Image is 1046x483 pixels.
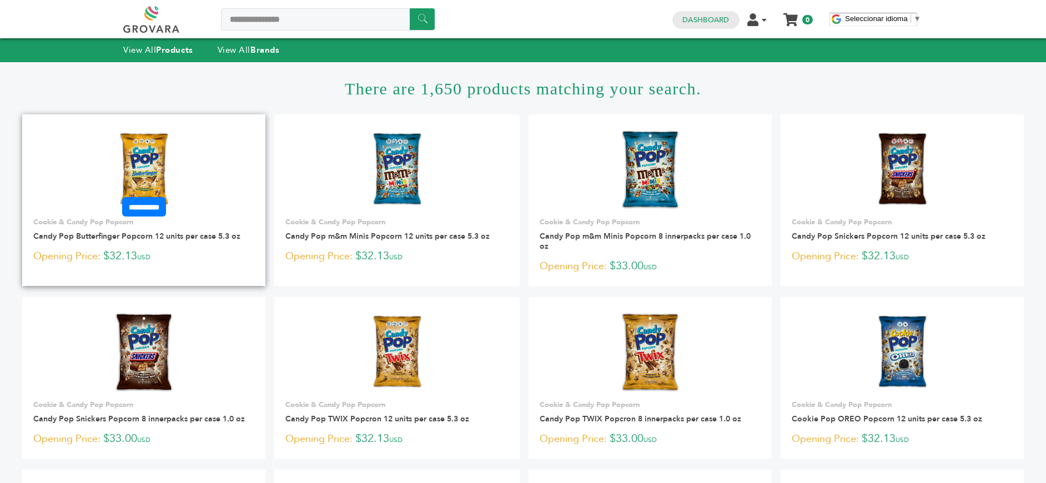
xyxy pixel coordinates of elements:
span: USD [389,435,403,444]
span: 0 [802,15,813,24]
p: Cookie & Candy Pop Popcorn [33,400,254,410]
img: Candy Pop m&m Minis Popcorn 12 units per case 5.3 oz [369,129,425,209]
span: USD [896,435,909,444]
p: Cookie & Candy Pop Popcorn [792,217,1013,227]
p: Cookie & Candy Pop Popcorn [285,400,509,410]
p: Cookie & Candy Pop Popcorn [540,217,761,227]
p: $32.13 [792,431,1013,447]
p: $33.00 [540,431,761,447]
span: Opening Price: [540,259,607,274]
p: $33.00 [33,431,254,447]
p: Cookie & Candy Pop Popcorn [540,400,761,410]
strong: Products [156,44,193,56]
a: My Cart [784,10,797,22]
a: Candy Pop TWIX Popcron 8 innerpacks per case 1.0 oz [540,414,741,424]
a: View AllProducts [123,44,193,56]
a: Candy Pop m&m Minis Popcorn 8 innerpacks per case 1.0 oz [540,231,751,251]
span: Opening Price: [540,431,607,446]
span: Opening Price: [285,431,353,446]
span: USD [137,435,150,444]
span: Seleccionar idioma [845,14,908,23]
span: Opening Price: [285,249,353,264]
a: Cookie Pop OREO Popcorn 12 units per case 5.3 oz [792,414,982,424]
span: Opening Price: [33,249,100,264]
a: Candy Pop Butterfinger Popcorn 12 units per case 5.3 oz [33,231,240,241]
p: Cookie & Candy Pop Popcorn [792,400,1013,410]
a: Candy Pop Snickers Popcorn 8 innerpacks per case 1.0 oz [33,414,245,424]
p: Cookie & Candy Pop Popcorn [33,217,254,227]
img: Candy Pop Snickers Popcorn 8 innerpacks per case 1.0 oz [113,312,174,392]
a: Dashboard [682,15,729,25]
img: Candy Pop Snickers Popcorn 12 units per case 5.3 oz [874,129,931,209]
span: USD [643,263,657,271]
p: $32.13 [285,431,509,447]
a: Candy Pop m&m Minis Popcorn 12 units per case 5.3 oz [285,231,490,241]
span: ▼ [914,14,921,23]
img: Candy Pop m&m Minis Popcorn 8 innerpacks per case 1.0 oz [619,129,681,209]
a: Candy Pop Snickers Popcorn 12 units per case 5.3 oz [792,231,985,241]
p: $32.13 [33,248,254,265]
span: ​ [911,14,911,23]
span: USD [643,435,657,444]
p: $32.13 [285,248,509,265]
span: Opening Price: [33,431,100,446]
img: Cookie Pop OREO Popcorn 12 units per case 5.3 oz [874,312,931,392]
strong: Brands [250,44,279,56]
a: Candy Pop TWIX Popcron 12 units per case 5.3 oz [285,414,469,424]
a: View AllBrands [218,44,280,56]
span: Opening Price: [792,249,859,264]
p: $32.13 [792,248,1013,265]
h1: There are 1,650 products matching your search. [22,62,1024,114]
p: Cookie & Candy Pop Popcorn [285,217,509,227]
img: Candy Pop TWIX Popcron 12 units per case 5.3 oz [369,312,425,392]
span: USD [137,253,150,261]
span: USD [896,253,909,261]
p: $33.00 [540,258,761,275]
span: USD [389,253,403,261]
img: Candy Pop TWIX Popcron 8 innerpacks per case 1.0 oz [619,312,681,392]
span: Opening Price: [792,431,859,446]
a: Seleccionar idioma​ [845,14,921,23]
img: Candy Pop Butterfinger Popcorn 12 units per case 5.3 oz [115,129,172,209]
input: Search a product or brand... [221,8,435,31]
